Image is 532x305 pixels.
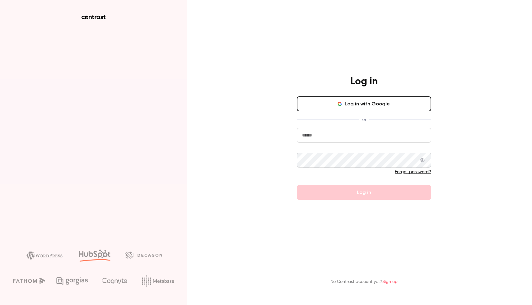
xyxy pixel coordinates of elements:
[297,96,431,111] button: Log in with Google
[125,252,162,258] img: decagon
[350,75,378,88] h4: Log in
[359,116,369,123] span: or
[395,170,431,174] a: Forgot password?
[382,280,398,284] a: Sign up
[330,279,398,285] p: No Contrast account yet?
